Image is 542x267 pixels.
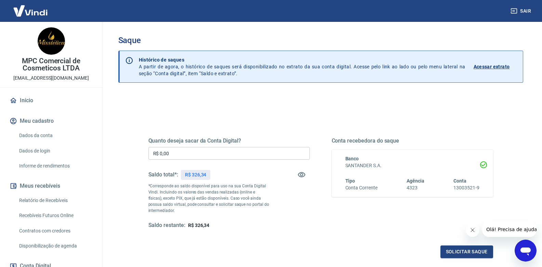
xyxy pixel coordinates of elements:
span: Banco [345,156,359,161]
p: R$ 326,34 [185,171,207,178]
a: Dados da conta [16,129,94,143]
a: Contratos com credores [16,224,94,238]
a: Disponibilização de agenda [16,239,94,253]
span: Agência [407,178,424,184]
p: *Corresponde ao saldo disponível para uso na sua Conta Digital Vindi. Incluindo os valores das ve... [148,183,269,214]
h5: Conta recebedora do saque [332,137,493,144]
h5: Saldo restante: [148,222,185,229]
a: Relatório de Recebíveis [16,193,94,208]
h5: Saldo total*: [148,171,178,178]
h6: SANTANDER S.A. [345,162,479,169]
a: Início [8,93,94,108]
button: Sair [509,5,534,17]
p: Histórico de saques [139,56,465,63]
a: Recebíveis Futuros Online [16,209,94,223]
p: A partir de agora, o histórico de saques será disponibilizado no extrato da sua conta digital. Ac... [139,56,465,77]
button: Meu cadastro [8,114,94,129]
a: Dados de login [16,144,94,158]
p: [EMAIL_ADDRESS][DOMAIN_NAME] [13,75,89,82]
h5: Quanto deseja sacar da Conta Digital? [148,137,310,144]
span: Tipo [345,178,355,184]
a: Acessar extrato [474,56,517,77]
img: 179cbde4-6bef-47a0-a2f4-f8ff63f51797.jpeg [38,27,65,55]
h6: 13003521-9 [453,184,479,191]
button: Solicitar saque [440,245,493,258]
img: Vindi [8,0,53,21]
iframe: Mensagem da empresa [482,222,537,237]
p: MPC Comercial de Cosmeticos LTDA [5,57,97,72]
iframe: Fechar mensagem [466,223,479,237]
h3: Saque [118,36,523,45]
span: Conta [453,178,466,184]
span: Olá! Precisa de ajuda? [4,5,57,10]
h6: Conta Corrente [345,184,378,191]
iframe: Botão para abrir a janela de mensagens [515,240,537,262]
h6: 4323 [407,184,424,191]
span: R$ 326,34 [188,223,210,228]
p: Acessar extrato [474,63,510,70]
button: Meus recebíveis [8,178,94,193]
a: Informe de rendimentos [16,159,94,173]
